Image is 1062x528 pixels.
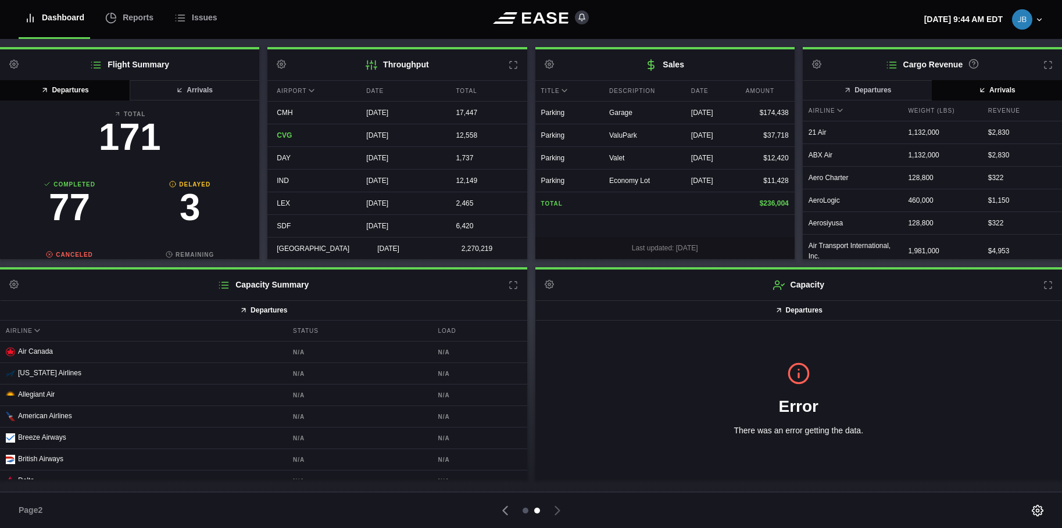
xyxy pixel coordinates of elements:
h2: Cargo Revenue [803,49,1062,80]
div: [GEOGRAPHIC_DATA] [267,238,359,260]
div: [DATE] [368,238,443,260]
div: Revenue [982,100,1062,121]
div: $ 2,830 [988,127,1056,138]
div: 12,149 [446,170,527,192]
span: [US_STATE] Airlines [18,369,81,377]
b: Remaining [130,250,250,259]
div: Date [357,81,437,101]
div: Parking [541,153,598,163]
div: Aero Charter [803,167,903,189]
div: $11,428 [746,175,789,186]
b: N/A [293,434,424,443]
button: Departures [803,80,933,100]
div: Load [432,321,527,341]
h2: Throughput [267,49,527,80]
b: N/A [438,391,521,400]
div: 128,800 [902,212,982,234]
div: 12,558 [446,124,527,146]
p: [DATE] 9:44 AM EDT [924,13,1003,26]
div: Parking [541,130,598,141]
div: SDF [267,215,348,237]
div: Airline [803,100,903,121]
span: Delta [18,476,34,484]
h1: Error [554,394,1044,419]
div: DAY [267,147,348,169]
div: LEX [267,192,348,214]
span: Page 2 [19,504,48,516]
div: Valet [609,153,680,163]
div: $174,438 [746,107,789,118]
div: 2,465 [446,192,527,214]
div: Aerosiyusa [803,212,903,234]
div: [DATE] [357,124,437,146]
b: N/A [438,434,521,443]
b: N/A [293,455,424,464]
a: Completed77 [9,180,130,232]
div: 460,000 [902,189,982,211]
div: Air Transport International, Inc. [803,235,903,267]
a: Delayed3 [130,180,250,232]
div: 1,132,000 [902,121,982,143]
div: AeroLogic [803,189,903,211]
div: 1,981,000 [902,240,982,262]
div: Airport [267,81,348,101]
div: [DATE] [357,215,437,237]
div: 1,132,000 [902,144,982,166]
div: Weight (lbs) [902,100,982,121]
div: [DATE] [691,153,734,163]
h3: 3 [130,189,250,226]
div: ABX Air [803,144,903,166]
span: American Airlines [18,412,72,420]
div: $ 1,150 [988,195,1056,206]
div: Last updated: [DATE] [535,237,795,259]
div: [DATE] [357,192,437,214]
div: $12,420 [746,153,789,163]
b: Completed [9,180,130,189]
div: 2,270,219 [452,238,527,260]
b: N/A [293,348,424,357]
div: ValuPark [609,130,680,141]
div: Economy Lot [609,175,680,186]
b: N/A [438,369,521,378]
b: N/A [293,477,424,486]
b: N/A [438,412,521,421]
div: Total [446,81,527,101]
a: Remaining91 [130,250,250,302]
button: Arrivals [932,80,1062,100]
div: $ 4,953 [988,246,1056,256]
button: Arrivals [129,80,259,100]
b: Canceled [9,250,130,259]
img: 74ad5be311c8ae5b007de99f4e979312 [1012,9,1032,30]
a: Total171 [9,110,250,161]
div: [DATE] [691,107,734,118]
h3: 77 [9,189,130,226]
div: $ 322 [988,173,1056,183]
span: CVG [277,131,292,139]
div: Parking [541,107,598,118]
div: Parking [541,175,598,186]
span: Breeze Airways [18,433,66,441]
h3: 171 [9,118,250,156]
b: N/A [438,477,521,486]
p: There was an error getting the data. [554,425,1044,437]
span: Air Canada [18,347,53,355]
div: Amount [740,81,795,101]
span: Allegiant Air [18,390,55,398]
b: Total [9,110,250,118]
div: CMH [267,102,348,124]
div: IND [267,170,348,192]
div: $236,004 [746,198,789,209]
span: British Airways [18,455,63,463]
b: N/A [293,412,424,421]
div: Description [603,81,685,101]
a: Canceled0 [9,250,130,302]
div: [DATE] [357,147,437,169]
div: $37,718 [746,130,789,141]
div: 128,800 [902,167,982,189]
div: 21 Air [803,121,903,143]
div: Status [287,321,430,341]
div: 6,420 [446,215,527,237]
h2: Sales [535,49,795,80]
div: [DATE] [691,175,734,186]
div: 1,737 [446,147,527,169]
